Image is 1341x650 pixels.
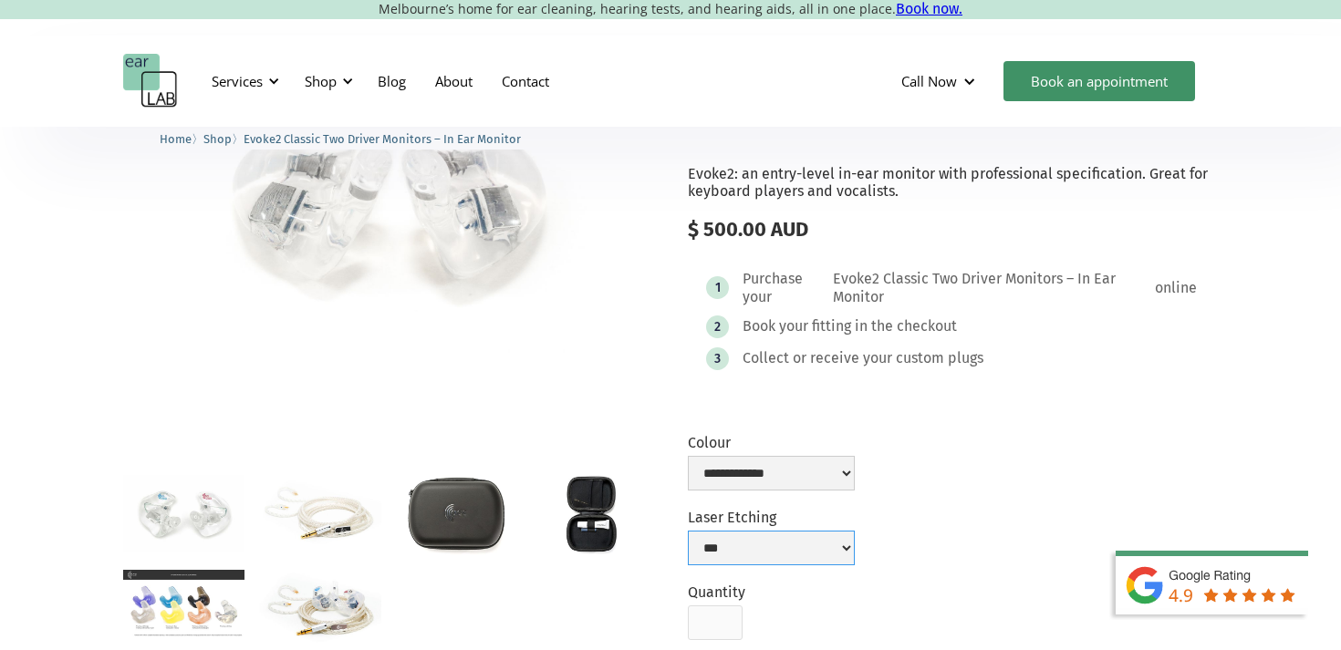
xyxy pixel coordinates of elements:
[487,55,564,108] a: Contact
[743,270,830,306] div: Purchase your
[1003,61,1195,101] a: Book an appointment
[743,317,957,335] div: Book your fitting in the checkout
[1155,279,1197,297] div: online
[244,132,521,146] span: Evoke2 Classic Two Driver Monitors – In Ear Monitor
[244,129,521,147] a: Evoke2 Classic Two Driver Monitors – In Ear Monitor
[160,129,192,147] a: Home
[688,165,1218,200] p: Evoke2: an entry-level in-ear monitor with professional specification. Great for keyboard players...
[123,29,653,360] a: open lightbox
[715,281,721,294] div: 1
[688,583,745,601] label: Quantity
[259,570,380,645] a: open lightbox
[743,349,983,367] div: Collect or receive your custom plugs
[123,54,178,108] a: home
[212,72,263,90] div: Services
[160,132,192,146] span: Home
[203,129,232,147] a: Shop
[203,132,232,146] span: Shop
[688,218,1218,242] div: $ 500.00 AUD
[201,54,285,108] div: Services
[396,475,517,555] a: open lightbox
[160,129,203,149] li: 〉
[421,55,487,108] a: About
[123,475,244,552] a: open lightbox
[294,54,359,108] div: Shop
[363,55,421,108] a: Blog
[532,475,653,555] a: open lightbox
[901,72,957,90] div: Call Now
[123,29,653,360] img: Evoke2 Classic Two Driver Monitors – In Ear Monitor
[305,72,337,90] div: Shop
[887,54,994,108] div: Call Now
[259,475,380,551] a: open lightbox
[714,320,721,334] div: 2
[688,509,855,526] label: Laser Etching
[688,434,855,451] label: Colour
[123,570,244,637] a: open lightbox
[714,352,721,366] div: 3
[203,129,244,149] li: 〉
[833,270,1152,306] div: Evoke2 Classic Two Driver Monitors – In Ear Monitor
